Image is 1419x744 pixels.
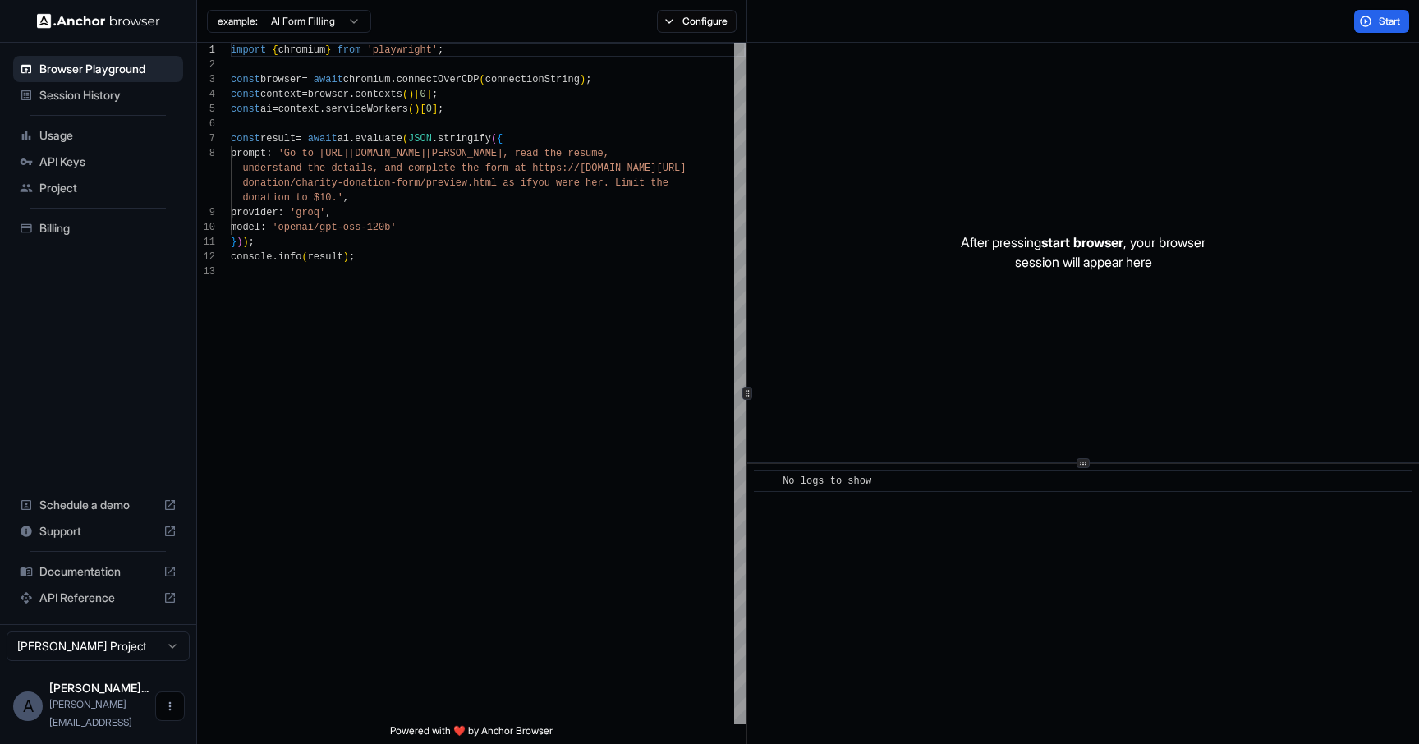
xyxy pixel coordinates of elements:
[762,473,770,489] span: ​
[13,149,183,175] div: API Keys
[325,44,331,56] span: }
[197,146,215,161] div: 8
[231,237,236,248] span: }
[231,251,272,263] span: console
[197,117,215,131] div: 6
[432,89,438,100] span: ;
[526,148,609,159] span: ad the resume,
[426,89,432,100] span: ]
[39,87,177,103] span: Session History
[308,251,343,263] span: result
[420,89,425,100] span: 0
[13,518,183,544] div: Support
[231,207,278,218] span: provider
[343,251,349,263] span: )
[242,192,342,204] span: donation to $10.'
[260,133,296,145] span: result
[272,251,278,263] span: .
[231,74,260,85] span: const
[301,74,307,85] span: =
[319,103,325,115] span: .
[13,56,183,82] div: Browser Playground
[197,250,215,264] div: 12
[278,103,319,115] span: context
[39,590,157,606] span: API Reference
[266,148,272,159] span: :
[783,475,871,487] span: No logs to show
[278,148,526,159] span: 'Go to [URL][DOMAIN_NAME][PERSON_NAME], re
[343,192,349,204] span: ,
[355,133,402,145] span: evaluate
[408,103,414,115] span: (
[249,237,255,248] span: ;
[367,44,438,56] span: 'playwright'
[197,131,215,146] div: 7
[13,691,43,721] div: A
[420,103,425,115] span: [
[438,44,443,56] span: ;
[586,74,591,85] span: ;
[13,558,183,585] div: Documentation
[301,251,307,263] span: (
[197,264,215,279] div: 13
[37,13,160,29] img: Anchor Logo
[197,43,215,57] div: 1
[397,74,480,85] span: connectOverCDP
[231,148,266,159] span: prompt
[197,87,215,102] div: 4
[231,133,260,145] span: const
[13,175,183,201] div: Project
[497,133,503,145] span: {
[272,103,278,115] span: =
[432,103,438,115] span: ]
[657,10,737,33] button: Configure
[155,691,185,721] button: Open menu
[301,89,307,100] span: =
[308,89,349,100] span: browser
[1354,10,1409,33] button: Start
[402,133,408,145] span: (
[39,61,177,77] span: Browser Playground
[242,177,532,189] span: donation/charity-donation-form/preview.html as if
[325,207,331,218] span: ,
[242,237,248,248] span: )
[13,215,183,241] div: Billing
[39,497,157,513] span: Schedule a demo
[349,251,355,263] span: ;
[580,74,586,85] span: )
[231,89,260,100] span: const
[485,74,580,85] span: connectionString
[260,103,272,115] span: ai
[343,74,391,85] span: chromium
[13,82,183,108] div: Session History
[408,89,414,100] span: )
[308,133,338,145] span: await
[349,89,355,100] span: .
[408,133,432,145] span: JSON
[39,563,157,580] span: Documentation
[414,89,420,100] span: [
[438,103,443,115] span: ;
[13,585,183,611] div: API Reference
[242,163,538,174] span: understand the details, and complete the form at h
[39,220,177,237] span: Billing
[197,102,215,117] div: 5
[338,133,349,145] span: ai
[1379,15,1402,28] span: Start
[39,523,157,540] span: Support
[532,177,668,189] span: you were her. Limit the
[414,103,420,115] span: )
[49,681,149,695] span: Andrew Christianson
[390,74,396,85] span: .
[197,220,215,235] div: 10
[39,180,177,196] span: Project
[260,74,301,85] span: browser
[432,133,438,145] span: .
[290,207,325,218] span: 'groq'
[325,103,408,115] span: serviceWorkers
[349,133,355,145] span: .
[278,207,284,218] span: :
[260,89,301,100] span: context
[296,133,301,145] span: =
[355,89,402,100] span: contexts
